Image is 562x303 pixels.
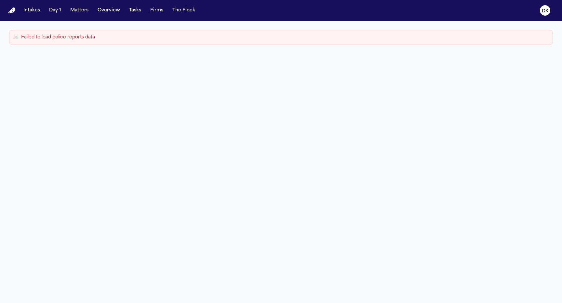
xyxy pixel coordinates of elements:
a: Home [8,7,16,14]
button: The Flock [170,5,198,16]
text: DK [542,9,549,13]
button: Intakes [21,5,43,16]
button: Tasks [127,5,144,16]
p: Failed to load police reports data [21,34,95,41]
img: Finch Logo [8,7,16,14]
button: Firms [148,5,166,16]
button: Day 1 [47,5,64,16]
button: Matters [68,5,91,16]
button: Overview [95,5,123,16]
